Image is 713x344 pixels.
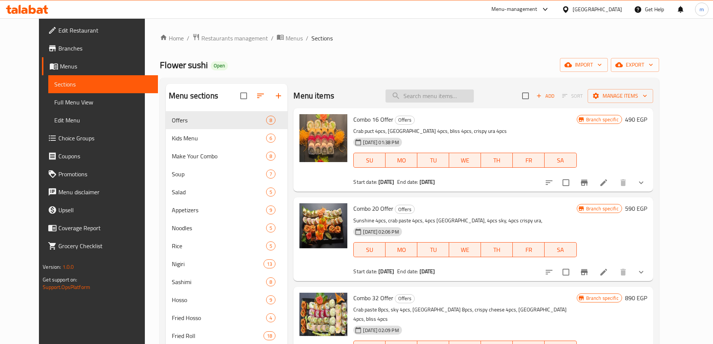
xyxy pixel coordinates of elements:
span: Nigiri [172,259,263,268]
div: Make Your Combo [172,152,266,161]
div: Fried Roll [172,331,263,340]
span: 9 [266,296,275,304]
div: Sashimi8 [166,273,287,291]
a: Support.OpsPlatform [43,282,90,292]
li: / [187,34,189,43]
div: Offers [395,294,415,303]
span: End date: [397,177,418,187]
button: show more [632,174,650,192]
a: Menus [277,33,303,43]
div: [GEOGRAPHIC_DATA] [573,5,622,13]
span: import [566,60,602,70]
a: Edit Menu [48,111,158,129]
div: Offers [395,205,415,214]
span: 18 [264,332,275,340]
svg: Show Choices [637,268,646,277]
div: Soup7 [166,165,287,183]
div: Fried Hosso4 [166,309,287,327]
button: Branch-specific-item [575,174,593,192]
span: Menus [286,34,303,43]
span: FR [516,244,542,255]
p: Crab puct 4pcs, [GEOGRAPHIC_DATA] 4pcs, bliss 4pcs, crispy ura 4pcs [353,127,576,136]
h2: Menu items [293,90,334,101]
span: Appetizers [172,206,266,214]
span: Kids Menu [172,134,266,143]
div: Open [211,61,228,70]
span: Start date: [353,177,377,187]
button: MO [386,242,417,257]
span: Branch specific [583,205,622,212]
button: TH [481,153,513,168]
span: Version: [43,262,61,272]
span: 1.0.0 [63,262,74,272]
span: Branches [58,44,152,53]
span: SU [357,244,383,255]
button: TU [417,153,449,168]
div: Offers [172,116,266,125]
div: Rice [172,241,266,250]
a: Sections [48,75,158,93]
div: Menu-management [491,5,537,14]
div: Appetizers9 [166,201,287,219]
div: Nigiri13 [166,255,287,273]
span: Sections [311,34,333,43]
div: Make Your Combo8 [166,147,287,165]
span: Offers [395,116,414,124]
span: Edit Restaurant [58,26,152,35]
button: SU [353,242,386,257]
a: Menu disclaimer [42,183,158,201]
span: Menu disclaimer [58,188,152,197]
span: Select to update [558,264,574,280]
div: items [266,295,275,304]
span: Edit Menu [54,116,152,125]
span: 8 [266,278,275,286]
span: SA [548,244,573,255]
span: export [617,60,653,70]
span: TU [420,244,446,255]
li: / [306,34,308,43]
span: End date: [397,267,418,276]
button: TU [417,242,449,257]
span: Soup [172,170,266,179]
b: [DATE] [420,177,435,187]
button: Add section [269,87,287,105]
button: SA [545,153,576,168]
div: items [266,313,275,322]
div: items [266,223,275,232]
button: delete [614,263,632,281]
span: Branch specific [583,116,622,123]
span: 5 [266,243,275,250]
span: 13 [264,261,275,268]
button: sort-choices [540,174,558,192]
nav: breadcrumb [160,33,659,43]
span: Fried Hosso [172,313,266,322]
a: Restaurants management [192,33,268,43]
span: Full Menu View [54,98,152,107]
span: 6 [266,135,275,142]
div: Rice5 [166,237,287,255]
b: [DATE] [378,267,394,276]
span: Offers [395,205,414,214]
span: Sort sections [252,87,269,105]
a: Edit Restaurant [42,21,158,39]
span: Coupons [58,152,152,161]
span: WE [452,244,478,255]
h6: 890 EGP [625,293,647,303]
span: Start date: [353,267,377,276]
span: Upsell [58,206,152,214]
img: Combo 32 Offer [299,293,347,341]
a: Coverage Report [42,219,158,237]
img: Combo 20 Offer [299,203,347,251]
span: 7 [266,171,275,178]
span: Sashimi [172,277,266,286]
div: Offers8 [166,111,287,129]
span: 5 [266,189,275,196]
a: Edit menu item [599,268,608,277]
span: Combo 32 Offer [353,292,393,304]
span: Hosso [172,295,266,304]
span: MO [389,155,414,166]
